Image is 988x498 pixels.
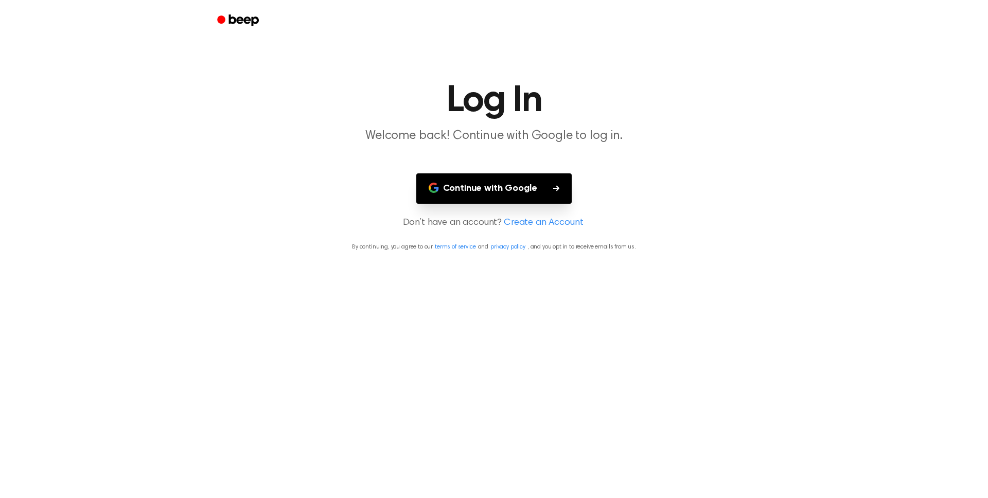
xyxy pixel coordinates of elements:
[490,244,525,250] a: privacy policy
[12,216,976,230] p: Don’t have an account?
[12,242,976,252] p: By continuing, you agree to our and , and you opt in to receive emails from us.
[296,128,692,145] p: Welcome back! Continue with Google to log in.
[416,173,572,204] button: Continue with Google
[231,82,757,119] h1: Log In
[210,11,268,31] a: Beep
[504,216,583,230] a: Create an Account
[435,244,475,250] a: terms of service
